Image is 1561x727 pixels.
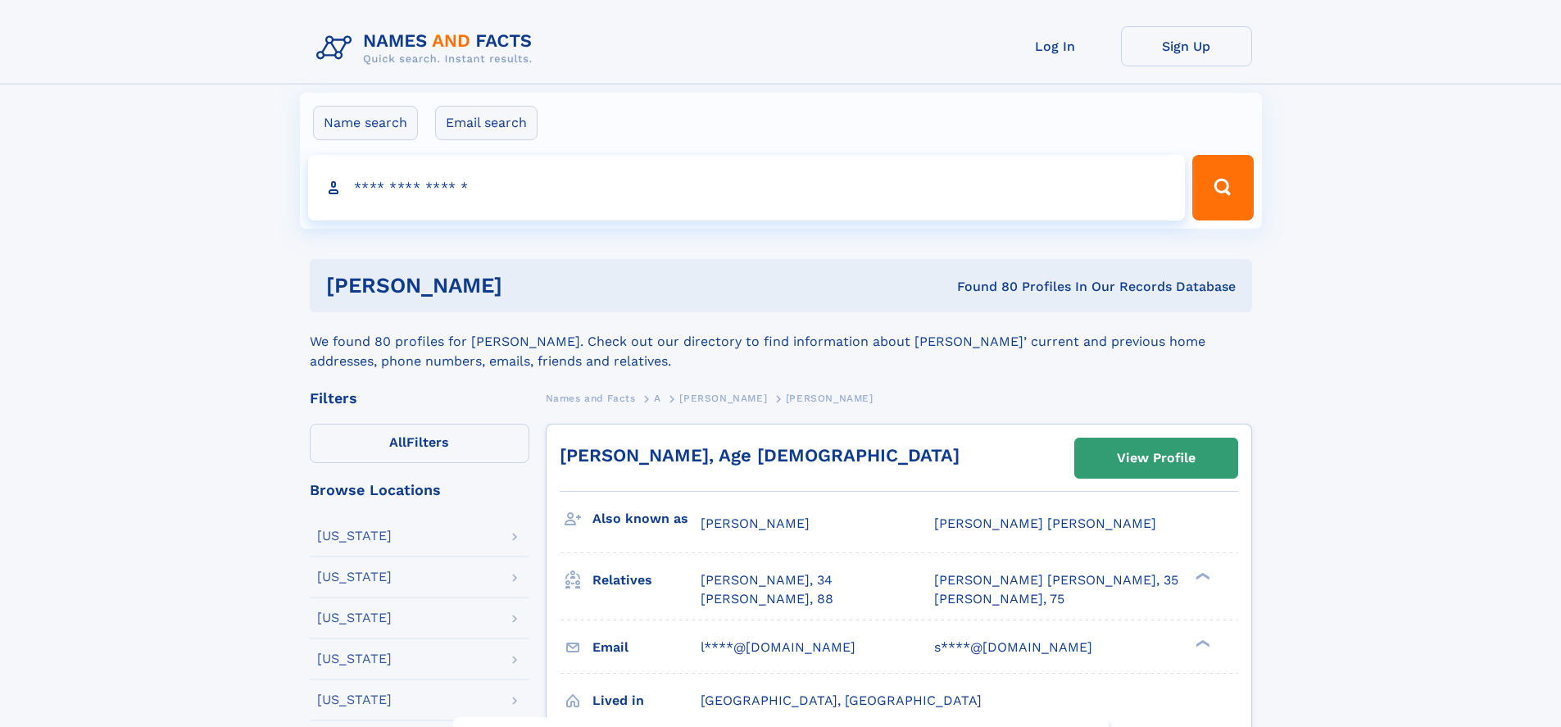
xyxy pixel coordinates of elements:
label: Filters [310,424,529,463]
label: Name search [313,106,418,140]
h3: Relatives [592,566,701,594]
div: ❯ [1191,571,1211,582]
div: [US_STATE] [317,529,392,543]
span: [GEOGRAPHIC_DATA], [GEOGRAPHIC_DATA] [701,693,982,708]
span: A [654,393,661,404]
a: A [654,388,661,408]
h3: Also known as [592,505,701,533]
a: Sign Up [1121,26,1252,66]
a: View Profile [1075,438,1237,478]
a: [PERSON_NAME], 88 [701,590,833,608]
h3: Email [592,634,701,661]
a: [PERSON_NAME] [PERSON_NAME], 35 [934,571,1178,589]
div: [US_STATE] [317,570,392,584]
span: [PERSON_NAME] [701,516,810,531]
h1: [PERSON_NAME] [326,275,730,296]
a: [PERSON_NAME] [679,388,767,408]
div: View Profile [1117,439,1196,477]
a: [PERSON_NAME], 34 [701,571,833,589]
h3: Lived in [592,687,701,715]
span: [PERSON_NAME] [786,393,874,404]
button: Search Button [1192,155,1253,220]
div: [US_STATE] [317,652,392,666]
label: Email search [435,106,538,140]
img: Logo Names and Facts [310,26,546,70]
span: [PERSON_NAME] [679,393,767,404]
input: search input [308,155,1186,220]
span: [PERSON_NAME] [PERSON_NAME] [934,516,1156,531]
a: Log In [990,26,1121,66]
div: Filters [310,391,529,406]
span: All [389,434,406,450]
div: Found 80 Profiles In Our Records Database [729,278,1236,296]
div: Browse Locations [310,483,529,498]
div: [US_STATE] [317,693,392,707]
div: [US_STATE] [317,611,392,625]
div: We found 80 profiles for [PERSON_NAME]. Check out our directory to find information about [PERSON... [310,312,1252,371]
a: [PERSON_NAME], Age [DEMOGRAPHIC_DATA] [560,445,960,466]
a: [PERSON_NAME], 75 [934,590,1064,608]
a: Names and Facts [546,388,636,408]
div: ❯ [1191,638,1211,648]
